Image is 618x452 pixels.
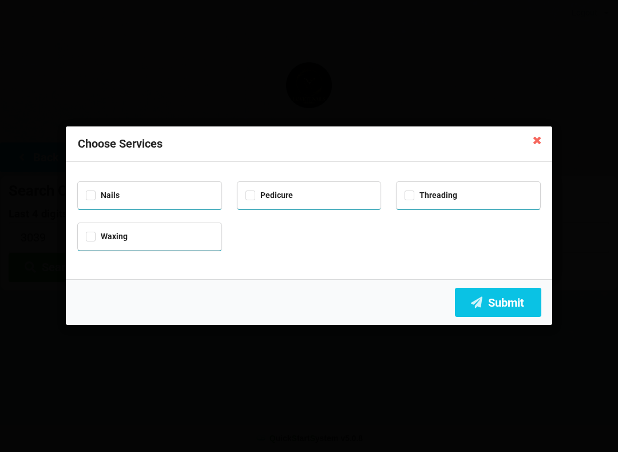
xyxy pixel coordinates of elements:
[245,191,293,200] label: Pedicure
[405,191,457,200] label: Threading
[455,288,541,317] button: Submit
[86,232,128,241] label: Waxing
[66,126,552,162] div: Choose Services
[86,191,120,200] label: Nails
